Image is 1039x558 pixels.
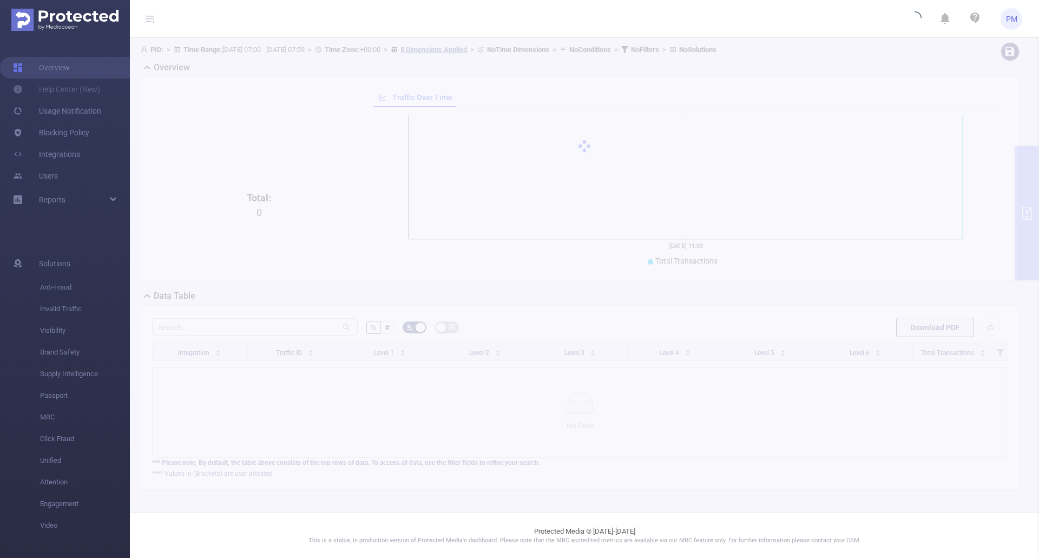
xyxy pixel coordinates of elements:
a: Overview [13,57,70,78]
span: Anti-Fraud [40,277,130,298]
p: This is a stable, in production version of Protected Media's dashboard. Please note that the MRC ... [157,536,1012,546]
img: Protected Media [11,9,119,31]
span: Passport [40,385,130,406]
span: Click Fraud [40,428,130,450]
a: Reports [39,189,65,211]
span: Invalid Traffic [40,298,130,320]
span: PM [1006,8,1017,30]
a: Users [13,165,58,187]
span: Brand Safety [40,342,130,363]
span: Supply Intelligence [40,363,130,385]
span: Reports [39,195,65,204]
span: Video [40,515,130,536]
span: Attention [40,471,130,493]
span: Engagement [40,493,130,515]
span: Solutions [39,253,70,274]
a: Blocking Policy [13,122,89,143]
a: Usage Notification [13,100,101,122]
span: MRC [40,406,130,428]
span: Visibility [40,320,130,342]
a: Integrations [13,143,80,165]
span: Unified [40,450,130,471]
i: icon: loading [909,11,922,27]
